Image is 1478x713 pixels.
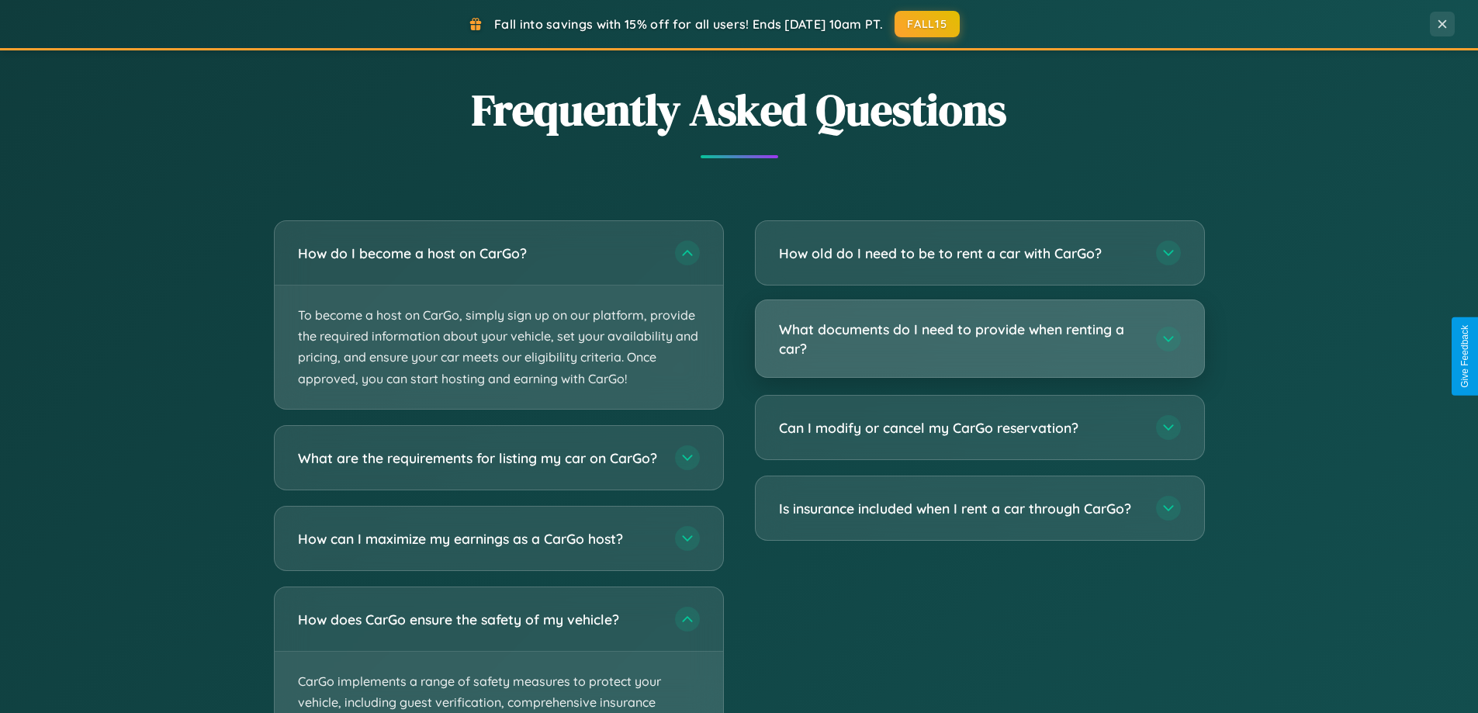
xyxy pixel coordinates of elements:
div: Give Feedback [1459,325,1470,388]
span: Fall into savings with 15% off for all users! Ends [DATE] 10am PT. [494,16,883,32]
p: To become a host on CarGo, simply sign up on our platform, provide the required information about... [275,286,723,409]
button: FALL15 [895,11,960,37]
h3: How can I maximize my earnings as a CarGo host? [298,528,659,548]
h3: Can I modify or cancel my CarGo reservation? [779,418,1141,438]
h3: How do I become a host on CarGo? [298,244,659,263]
h3: Is insurance included when I rent a car through CarGo? [779,499,1141,518]
h3: What documents do I need to provide when renting a car? [779,320,1141,358]
h3: What are the requirements for listing my car on CarGo? [298,448,659,467]
h3: How does CarGo ensure the safety of my vehicle? [298,609,659,628]
h3: How old do I need to be to rent a car with CarGo? [779,244,1141,263]
h2: Frequently Asked Questions [274,80,1205,140]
